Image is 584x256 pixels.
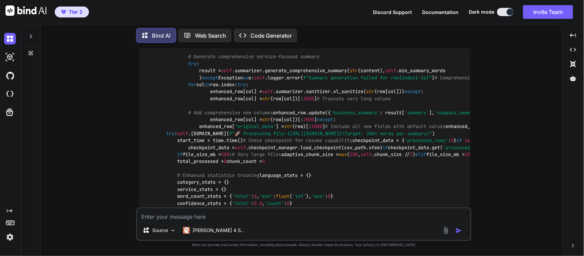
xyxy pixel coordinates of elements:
span: self [262,89,273,95]
p: Bind AI [152,31,170,40]
span: str [366,89,374,95]
img: cloudideIcon [4,88,16,100]
span: if [456,138,462,144]
img: Bind AI [5,5,47,16]
span: 'inf' [292,193,306,200]
img: darkChat [4,33,16,44]
span: in [205,81,210,88]
span: 0 [262,158,265,165]
img: icon [455,227,462,234]
p: [PERSON_NAME] 4 S.. [193,227,244,234]
span: 'business_summary' [330,110,380,116]
img: Claude 4 Sonnet [183,227,190,234]
span: self [385,68,396,74]
span: # Truncate very long values [317,95,391,102]
span: str [262,95,270,102]
span: str [284,124,292,130]
span: # Check checkpoint for resume capability [243,138,352,144]
span: {index} [399,75,418,81]
span: except [202,75,218,81]
span: 'original_data' [235,124,276,130]
span: Discord Support [373,9,412,15]
span: # Very large files [232,151,281,157]
span: self [361,151,372,157]
span: 2000 [303,95,314,102]
span: 'total' [232,193,251,200]
span: # Add comprehensive new columns [188,110,273,116]
span: except [404,89,421,95]
span: for [188,81,196,88]
span: str [350,68,358,74]
button: premiumTier 2 [55,7,89,17]
span: try [166,130,174,137]
span: 0.0 [254,200,262,206]
p: Web Search [195,31,226,40]
span: 100 [465,151,473,157]
span: self [177,130,188,137]
span: max [339,151,347,157]
p: Bind can provide inaccurate information, including about people. Always double-check its answers.... [136,242,471,247]
button: Invite Team [523,5,573,19]
span: float [276,193,289,200]
span: # Enhanced statistics tracking [177,172,259,178]
span: try [188,61,196,67]
span: 0 [287,200,289,206]
span: 200 [350,151,358,157]
span: self [221,68,232,74]
span: Documentation [422,9,458,15]
span: self [235,144,246,151]
span: {e} [421,75,429,81]
span: # Include all new fields with default values [325,124,445,130]
img: premium [61,10,66,14]
img: settings [4,231,16,243]
p: Source [152,227,168,234]
span: as [243,75,248,81]
span: except [317,116,333,123]
span: 'count' [265,200,284,206]
span: 2000 [311,124,322,130]
span: f"🚀 Processing file: (Target: 300+ words per summary)" [229,130,432,137]
span: 500 [221,151,229,157]
p: Code Generator [250,31,292,40]
span: if [177,151,183,157]
button: Documentation [422,9,458,16]
button: Discord Support [373,9,412,16]
span: 'total' [232,200,251,206]
span: Dark mode [469,9,494,15]
img: attachment [442,227,450,234]
span: 'processed_rows' [443,144,486,151]
span: f"Summary generation failed for row : " [303,75,432,81]
span: 'max' [311,193,325,200]
span: {[URL][DOMAIN_NAME]} [287,130,342,137]
span: 2000 [303,116,314,123]
span: 'summary' [404,110,429,116]
span: str [262,116,270,123]
span: self [254,75,265,81]
span: if [382,144,388,151]
span: 0 [254,193,257,200]
span: Tier 2 [69,9,82,15]
img: githubDark [4,70,16,81]
span: 'min' [259,193,273,200]
span: 0 [224,158,226,165]
img: darkAi-studio [4,51,16,63]
span: try [237,81,246,88]
span: 0 [328,193,330,200]
span: 0 [451,138,454,144]
span: 'company_name' [434,110,473,116]
span: elif [415,151,426,157]
span: # Generate comprehensive service-focused summary [188,54,320,60]
span: 2 [410,151,413,157]
span: 'processed_rows' [404,138,448,144]
span: self [465,138,476,144]
img: Pick Models [170,228,176,233]
span: # Comprehensive fallback result [434,75,519,81]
